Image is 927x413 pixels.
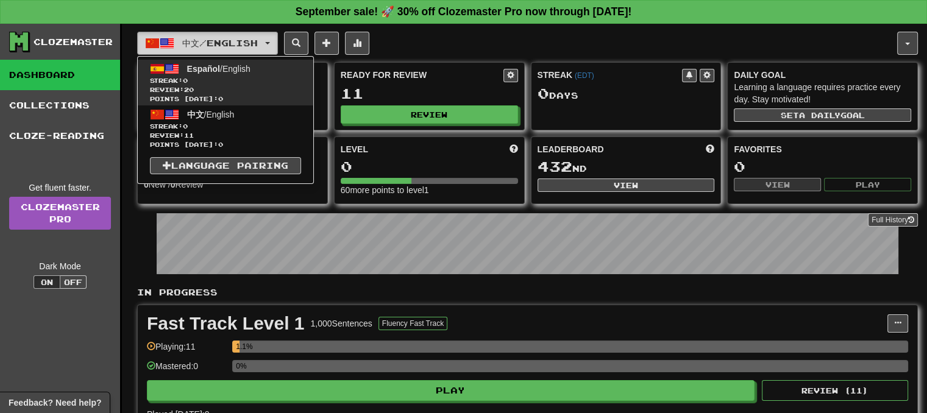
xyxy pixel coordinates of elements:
[9,182,111,194] div: Get fluent faster.
[341,86,518,101] div: 11
[9,397,101,409] span: Open feedback widget
[314,32,339,55] button: Add sentence to collection
[187,64,250,74] span: / English
[799,111,840,119] span: a daily
[378,317,447,330] button: Fluency Fast Track
[296,5,632,18] strong: September sale! 🚀 30% off Clozemaster Pro now through [DATE]!
[137,32,278,55] button: 中文/English
[734,159,911,174] div: 0
[9,260,111,272] div: Dark Mode
[538,158,572,175] span: 432
[150,94,301,104] span: Points [DATE]: 0
[734,143,911,155] div: Favorites
[824,178,911,191] button: Play
[538,85,549,102] span: 0
[734,178,821,191] button: View
[538,86,715,102] div: Day s
[147,314,305,333] div: Fast Track Level 1
[137,286,918,298] p: In Progress
[147,341,226,361] div: Playing: 11
[9,197,111,230] a: ClozemasterPro
[538,143,604,155] span: Leaderboard
[182,38,258,48] span: 中文 / English
[762,380,908,401] button: Review (11)
[34,275,60,289] button: On
[34,36,113,48] div: Clozemaster
[150,76,301,85] span: Streak:
[734,108,911,122] button: Seta dailygoal
[538,159,715,175] div: nd
[575,71,594,80] a: (EDT)
[341,143,368,155] span: Level
[345,32,369,55] button: More stats
[60,275,87,289] button: Off
[138,105,313,151] a: 中文/EnglishStreak:0 Review:11Points [DATE]:0
[341,184,518,196] div: 60 more points to level 1
[510,143,518,155] span: Score more points to level up
[236,341,240,353] div: 1.1%
[734,81,911,105] div: Learning a language requires practice every day. Stay motivated!
[868,213,918,227] button: Full History
[311,317,372,330] div: 1,000 Sentences
[147,380,755,401] button: Play
[144,178,321,191] div: New / Review
[150,85,301,94] span: Review: 20
[341,105,518,124] button: Review
[538,69,683,81] div: Streak
[341,69,503,81] div: Ready for Review
[138,60,313,105] a: Español/EnglishStreak:0 Review:20Points [DATE]:0
[171,180,176,189] strong: 0
[706,143,714,155] span: This week in points, UTC
[538,178,715,192] button: View
[150,131,301,140] span: Review: 11
[734,69,911,81] div: Daily Goal
[183,122,188,130] span: 0
[147,360,226,380] div: Mastered: 0
[187,110,235,119] span: / English
[150,140,301,149] span: Points [DATE]: 0
[341,159,518,174] div: 0
[284,32,308,55] button: Search sentences
[144,180,149,189] strong: 0
[183,77,188,84] span: 0
[187,64,220,74] span: Español
[150,122,301,131] span: Streak:
[187,110,204,119] span: 中文
[150,157,301,174] a: Language Pairing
